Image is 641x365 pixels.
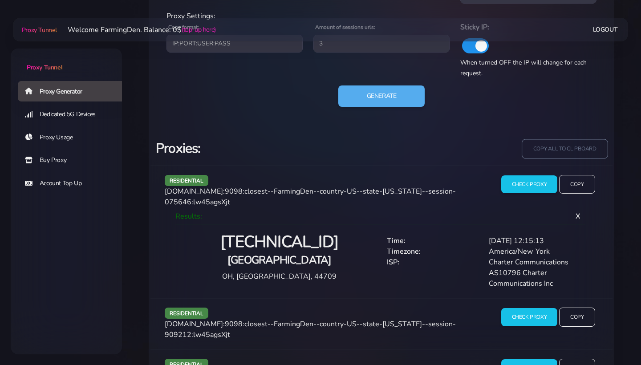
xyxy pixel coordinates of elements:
[501,175,558,194] input: Check Proxy
[20,23,57,37] a: Proxy Tunnel
[381,257,483,268] div: ISP:
[501,308,558,326] input: Check Proxy
[483,268,585,289] div: AS10796 Charter Communications Inc
[559,175,595,194] input: Copy
[460,58,587,77] span: When turned OFF the IP will change for each request.
[165,319,456,340] span: [DOMAIN_NAME]:9098:closest--FarmingDen--country-US--state-[US_STATE]--session-909212:lw45agsXjt
[156,139,376,158] h3: Proxies:
[18,173,129,194] a: Account Top Up
[222,272,337,281] span: OH, [GEOGRAPHIC_DATA], 44709
[161,11,602,21] div: Proxy Settings:
[522,139,608,158] input: copy all to clipboard
[559,308,595,327] input: Copy
[18,81,129,101] a: Proxy Generator
[598,322,630,354] iframe: Webchat Widget
[483,235,585,246] div: [DATE] 12:15:13
[165,187,456,207] span: [DOMAIN_NAME]:9098:closest--FarmingDen--country-US--state-[US_STATE]--session-075646:lw45agsXjt
[27,63,62,72] span: Proxy Tunnel
[568,204,588,228] span: X
[165,175,208,186] span: residential
[381,235,483,246] div: Time:
[175,211,202,221] span: Results:
[18,150,129,170] a: Buy Proxy
[593,21,618,38] a: Logout
[11,49,122,72] a: Proxy Tunnel
[183,253,376,268] h4: [GEOGRAPHIC_DATA]
[57,24,216,35] li: Welcome FarmingDen. Balance: 0$
[18,104,129,125] a: Dedicated 5G Devices
[483,257,585,268] div: Charter Communications
[183,232,376,253] h2: [TECHNICAL_ID]
[182,25,216,34] a: (top-up here)
[165,308,208,319] span: residential
[18,127,129,148] a: Proxy Usage
[483,246,585,257] div: America/New_York
[381,246,483,257] div: Timezone:
[338,85,425,107] button: Generate
[22,26,57,34] span: Proxy Tunnel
